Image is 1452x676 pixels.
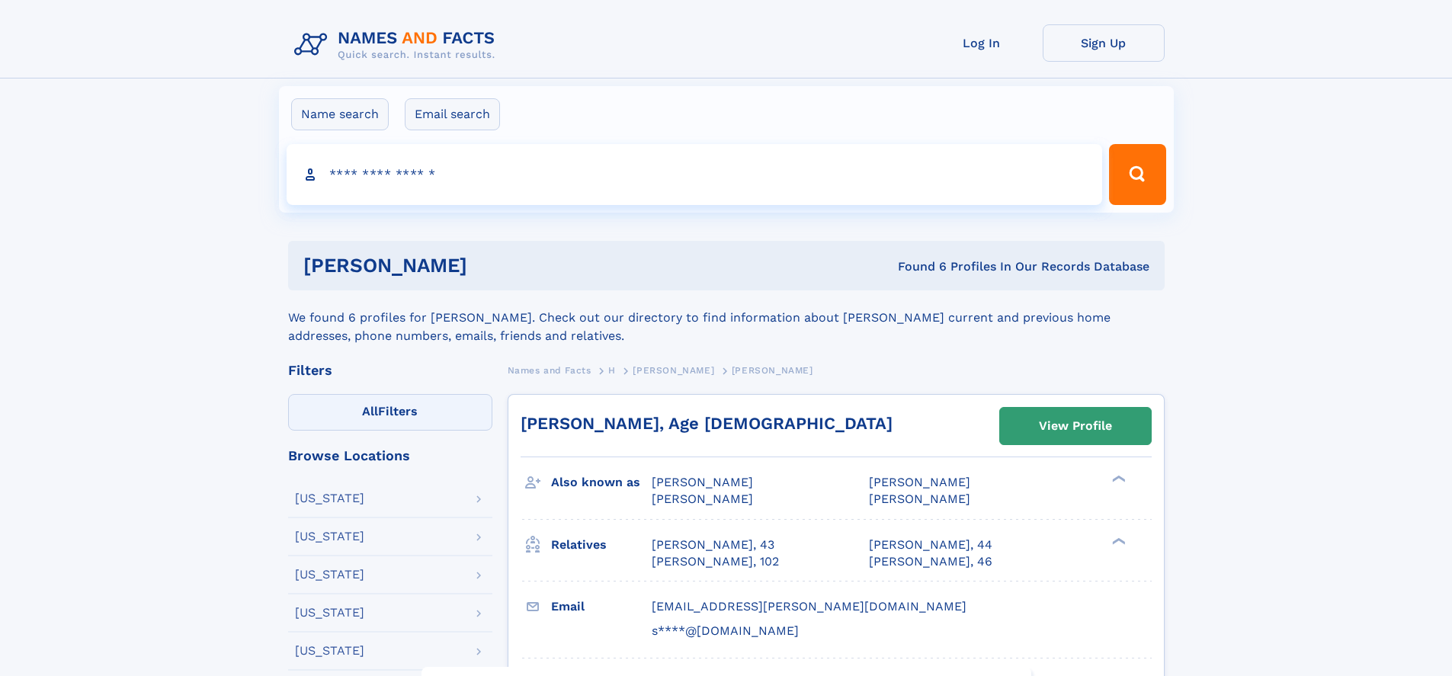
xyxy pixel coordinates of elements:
[295,530,364,543] div: [US_STATE]
[295,569,364,581] div: [US_STATE]
[295,492,364,505] div: [US_STATE]
[288,364,492,377] div: Filters
[405,98,500,130] label: Email search
[652,553,779,570] a: [PERSON_NAME], 102
[287,144,1103,205] input: search input
[633,360,714,380] a: [PERSON_NAME]
[288,24,508,66] img: Logo Names and Facts
[732,365,813,376] span: [PERSON_NAME]
[652,599,966,614] span: [EMAIL_ADDRESS][PERSON_NAME][DOMAIN_NAME]
[508,360,591,380] a: Names and Facts
[551,469,652,495] h3: Also known as
[869,492,970,506] span: [PERSON_NAME]
[288,290,1165,345] div: We found 6 profiles for [PERSON_NAME]. Check out our directory to find information about [PERSON_...
[1109,144,1165,205] button: Search Button
[652,475,753,489] span: [PERSON_NAME]
[633,365,714,376] span: [PERSON_NAME]
[652,492,753,506] span: [PERSON_NAME]
[521,414,893,433] a: [PERSON_NAME], Age [DEMOGRAPHIC_DATA]
[869,553,992,570] a: [PERSON_NAME], 46
[921,24,1043,62] a: Log In
[682,258,1149,275] div: Found 6 Profiles In Our Records Database
[1039,408,1112,444] div: View Profile
[288,449,492,463] div: Browse Locations
[608,360,616,380] a: H
[288,394,492,431] label: Filters
[295,645,364,657] div: [US_STATE]
[362,404,378,418] span: All
[1043,24,1165,62] a: Sign Up
[295,607,364,619] div: [US_STATE]
[1108,536,1127,546] div: ❯
[1000,408,1151,444] a: View Profile
[869,475,970,489] span: [PERSON_NAME]
[551,594,652,620] h3: Email
[608,365,616,376] span: H
[551,532,652,558] h3: Relatives
[291,98,389,130] label: Name search
[869,537,992,553] a: [PERSON_NAME], 44
[303,256,683,275] h1: [PERSON_NAME]
[1108,474,1127,484] div: ❯
[652,537,774,553] a: [PERSON_NAME], 43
